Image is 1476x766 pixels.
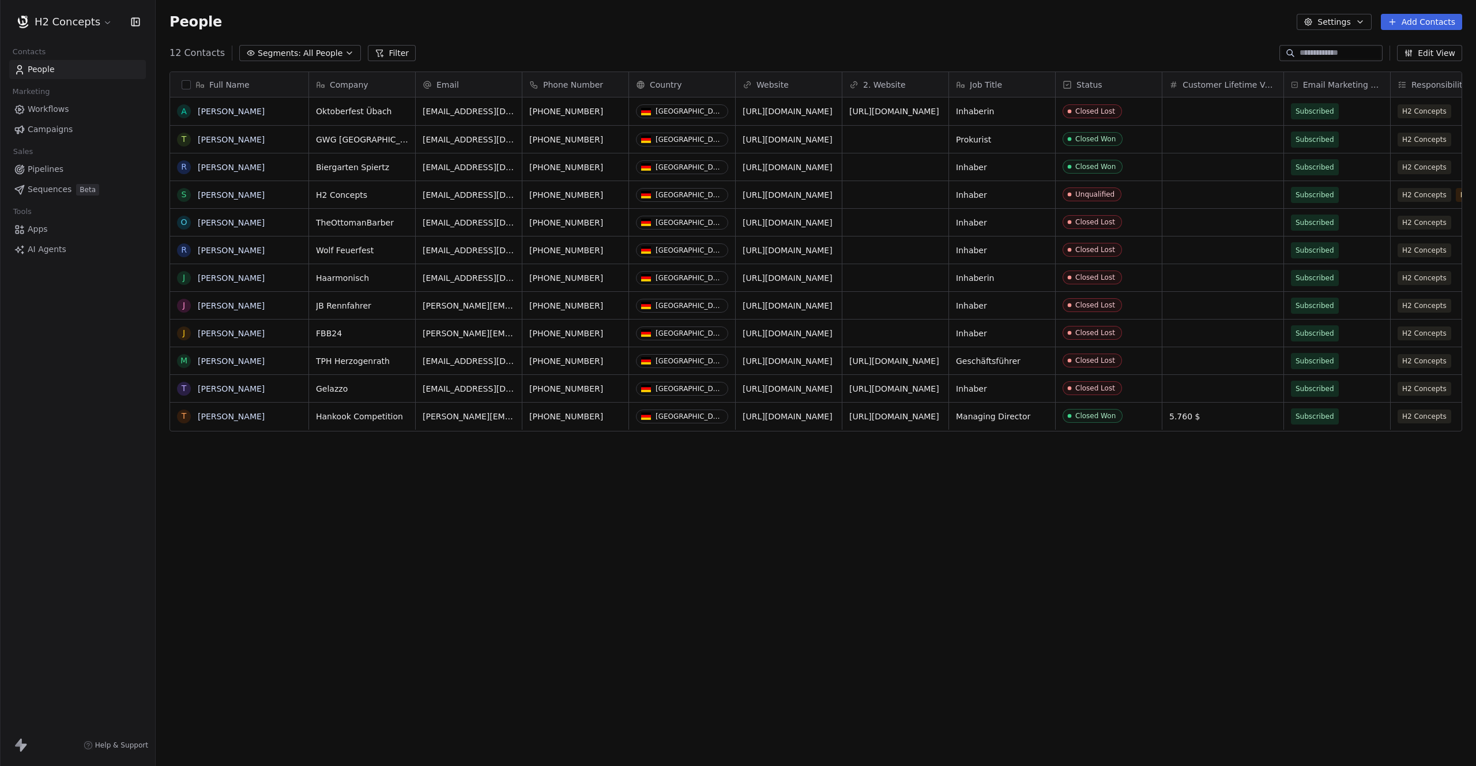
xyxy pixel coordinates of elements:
[1075,163,1116,171] div: Closed Won
[1296,383,1334,395] span: Subscribed
[743,135,833,144] a: [URL][DOMAIN_NAME]
[656,329,723,337] div: [GEOGRAPHIC_DATA]
[9,100,146,119] a: Workflows
[316,134,408,145] span: GWG [GEOGRAPHIC_DATA]
[14,12,115,32] button: H2 Concepts
[368,45,416,61] button: Filter
[182,189,187,201] div: S
[849,412,939,421] a: [URL][DOMAIN_NAME]
[309,72,415,97] div: Company
[423,245,515,256] span: [EMAIL_ADDRESS][DOMAIN_NAME]
[436,79,459,91] span: Email
[756,79,789,91] span: Website
[1303,79,1383,91] span: Email Marketing Consent
[316,355,408,367] span: TPH Herzogenrath
[529,383,622,395] span: [PHONE_NUMBER]
[316,106,408,117] span: Oktoberfest Übach
[198,135,265,144] a: [PERSON_NAME]
[423,300,515,311] span: [PERSON_NAME][EMAIL_ADDRESS][PERSON_NAME][DOMAIN_NAME]
[7,43,51,61] span: Contacts
[656,191,723,199] div: [GEOGRAPHIC_DATA]
[1397,45,1462,61] button: Edit View
[1398,188,1451,202] span: H2 Concepts
[1398,104,1451,118] span: H2 Concepts
[629,72,735,97] div: Country
[35,14,100,29] span: H2 Concepts
[258,47,301,59] span: Segments:
[1284,72,1390,97] div: Email Marketing Consent
[198,246,265,255] a: [PERSON_NAME]
[656,107,723,115] div: [GEOGRAPHIC_DATA]
[423,383,515,395] span: [EMAIL_ADDRESS][DOMAIN_NAME]
[743,163,833,172] a: [URL][DOMAIN_NAME]
[423,411,515,422] span: [PERSON_NAME][EMAIL_ADDRESS][DOMAIN_NAME]
[316,245,408,256] span: Wolf Feuerfest
[529,355,622,367] span: [PHONE_NUMBER]
[423,272,515,284] span: [EMAIL_ADDRESS][DOMAIN_NAME]
[423,134,515,145] span: [EMAIL_ADDRESS][DOMAIN_NAME]
[183,299,185,311] div: J
[9,120,146,139] a: Campaigns
[743,190,833,200] a: [URL][DOMAIN_NAME]
[316,217,408,228] span: TheOttomanBarber
[330,79,368,91] span: Company
[1398,354,1451,368] span: H2 Concepts
[1398,216,1451,230] span: H2 Concepts
[529,411,622,422] span: [PHONE_NUMBER]
[316,272,408,284] span: Haarmonisch
[1075,246,1115,254] div: Closed Lost
[956,134,1048,145] span: Prokurist
[1075,412,1116,420] div: Closed Won
[1398,133,1451,147] span: H2 Concepts
[743,384,833,393] a: [URL][DOMAIN_NAME]
[316,411,408,422] span: Hankook Competition
[656,385,723,393] div: [GEOGRAPHIC_DATA]
[743,329,833,338] a: [URL][DOMAIN_NAME]
[1296,355,1334,367] span: Subscribed
[1411,79,1467,91] span: Responsibility
[28,243,66,256] span: AI Agents
[198,412,265,421] a: [PERSON_NAME]
[416,72,522,97] div: Email
[170,46,225,60] span: 12 Contacts
[1297,14,1371,30] button: Settings
[956,272,1048,284] span: Inhaberin
[743,107,833,116] a: [URL][DOMAIN_NAME]
[956,383,1048,395] span: Inhaber
[7,83,55,100] span: Marketing
[1398,243,1451,257] span: H2 Concepts
[656,357,723,365] div: [GEOGRAPHIC_DATA]
[198,356,265,366] a: [PERSON_NAME]
[956,245,1048,256] span: Inhaber
[180,216,187,228] div: O
[1296,162,1334,173] span: Subscribed
[28,183,71,196] span: Sequences
[1076,79,1102,91] span: Status
[1075,329,1115,337] div: Closed Lost
[423,162,515,173] span: [EMAIL_ADDRESS][DOMAIN_NAME]
[1075,107,1115,115] div: Closed Lost
[16,15,30,29] img: logo_h2_portale.png
[181,244,187,256] div: R
[949,72,1055,97] div: Job Title
[656,136,723,144] div: [GEOGRAPHIC_DATA]
[743,246,833,255] a: [URL][DOMAIN_NAME]
[170,97,309,719] div: grid
[316,300,408,311] span: JB Rennfahrer
[956,411,1048,422] span: Managing Director
[1296,300,1334,311] span: Subscribed
[8,203,36,220] span: Tools
[1398,382,1451,396] span: H2 Concepts
[8,143,38,160] span: Sales
[1296,245,1334,256] span: Subscribed
[743,218,833,227] a: [URL][DOMAIN_NAME]
[956,106,1048,117] span: Inhaberin
[842,72,948,97] div: 2. Website
[956,162,1048,173] span: Inhaber
[970,79,1002,91] span: Job Title
[316,328,408,339] span: FBB24
[743,356,833,366] a: [URL][DOMAIN_NAME]
[956,217,1048,228] span: Inhaber
[656,274,723,282] div: [GEOGRAPHIC_DATA]
[656,163,723,171] div: [GEOGRAPHIC_DATA]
